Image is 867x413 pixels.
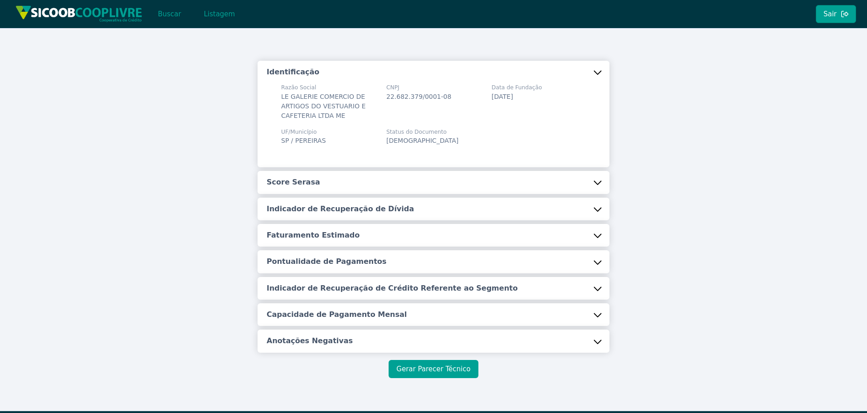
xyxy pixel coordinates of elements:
h5: Pontualidade de Pagamentos [267,257,386,267]
img: img/sicoob_cooplivre.png [15,5,142,22]
span: CNPJ [386,83,451,92]
h5: Faturamento Estimado [267,230,360,240]
h5: Capacidade de Pagamento Mensal [267,310,407,320]
span: Data de Fundação [492,83,542,92]
span: Status do Documento [386,128,458,136]
button: Indicador de Recuperação de Crédito Referente ao Segmento [258,277,609,300]
button: Indicador de Recuperação de Dívida [258,198,609,220]
h5: Anotações Negativas [267,336,353,346]
button: Anotações Negativas [258,330,609,352]
button: Sair [816,5,856,23]
span: SP / PEREIRAS [281,137,326,144]
button: Listagem [196,5,243,23]
span: 22.682.379/0001-08 [386,93,451,100]
h5: Indicador de Recuperação de Crédito Referente ao Segmento [267,283,518,293]
h5: Identificação [267,67,319,77]
button: Identificação [258,61,609,83]
h5: Indicador de Recuperação de Dívida [267,204,414,214]
h5: Score Serasa [267,177,320,187]
button: Score Serasa [258,171,609,194]
span: LE GALERIE COMERCIO DE ARTIGOS DO VESTUARIO E CAFETERIA LTDA ME [281,93,365,119]
button: Pontualidade de Pagamentos [258,250,609,273]
button: Buscar [150,5,189,23]
span: [DEMOGRAPHIC_DATA] [386,137,458,144]
button: Faturamento Estimado [258,224,609,247]
span: Razão Social [281,83,375,92]
button: Gerar Parecer Técnico [389,360,478,378]
span: UF/Município [281,128,326,136]
span: [DATE] [492,93,513,100]
button: Capacidade de Pagamento Mensal [258,303,609,326]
